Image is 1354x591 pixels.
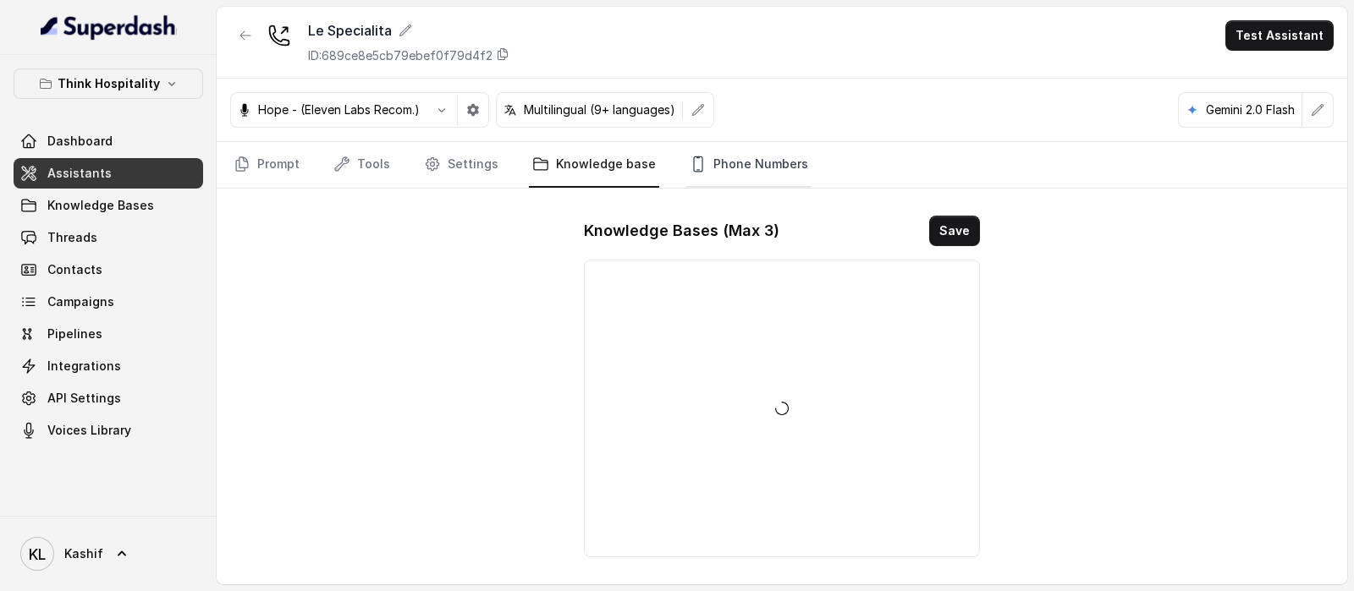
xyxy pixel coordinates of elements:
span: API Settings [47,390,121,407]
a: Dashboard [14,126,203,156]
span: Assistants [47,165,112,182]
span: Dashboard [47,133,113,150]
a: Knowledge base [529,142,659,188]
p: Think Hospitality [58,74,160,94]
button: Save [929,216,980,246]
span: Pipelines [47,326,102,342]
span: Contacts [47,261,102,278]
a: Pipelines [14,319,203,349]
h1: Knowledge Bases (Max 3) [584,217,779,244]
img: light.svg [41,14,177,41]
a: Tools [330,142,394,188]
span: Voices Library [47,422,131,439]
a: Contacts [14,254,203,285]
span: Campaigns [47,293,114,310]
a: Campaigns [14,287,203,317]
svg: google logo [1186,103,1199,117]
span: Integrations [47,358,121,375]
a: Settings [421,142,502,188]
a: API Settings [14,383,203,413]
p: ID: 689ce8e5cb79ebef0f79d4f2 [308,47,493,64]
p: Gemini 2.0 Flash [1206,101,1295,118]
button: Test Assistant [1225,20,1334,51]
a: Phone Numbers [686,142,812,188]
a: Assistants [14,158,203,189]
a: Knowledge Bases [14,190,203,221]
p: Hope - (Eleven Labs Recom.) [258,101,420,118]
p: Multilingual (9+ languages) [524,101,675,118]
a: Kashif [14,530,203,577]
a: Integrations [14,351,203,381]
a: Prompt [230,142,303,188]
span: Threads [47,229,97,246]
nav: Tabs [230,142,1334,188]
text: KL [29,545,46,563]
div: Le Specialita [308,20,509,41]
span: Knowledge Bases [47,197,154,214]
a: Voices Library [14,415,203,446]
span: Kashif [64,545,103,562]
a: Threads [14,222,203,253]
button: Think Hospitality [14,68,203,99]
